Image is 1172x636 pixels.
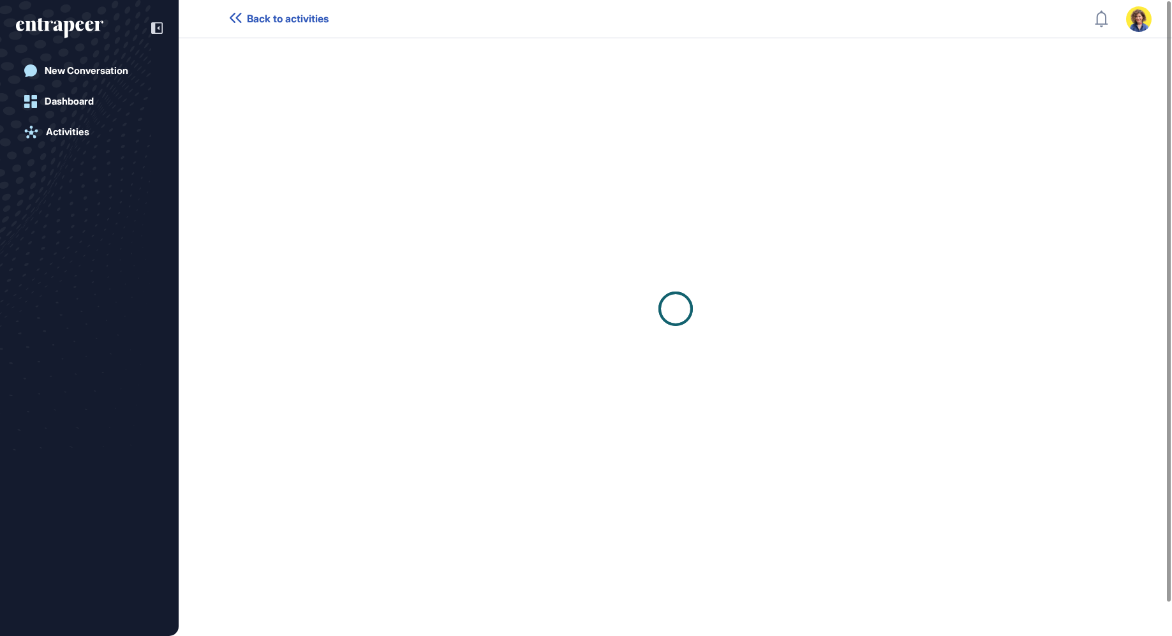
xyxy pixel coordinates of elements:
[1126,6,1152,32] img: user-avatar
[16,18,103,38] div: entrapeer-logo
[45,65,128,77] div: New Conversation
[16,119,163,145] a: Activities
[247,13,329,25] span: Back to activities
[45,96,94,107] div: Dashboard
[16,89,163,114] a: Dashboard
[230,13,329,25] a: Back to activities
[46,126,89,138] div: Activities
[16,58,163,84] a: New Conversation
